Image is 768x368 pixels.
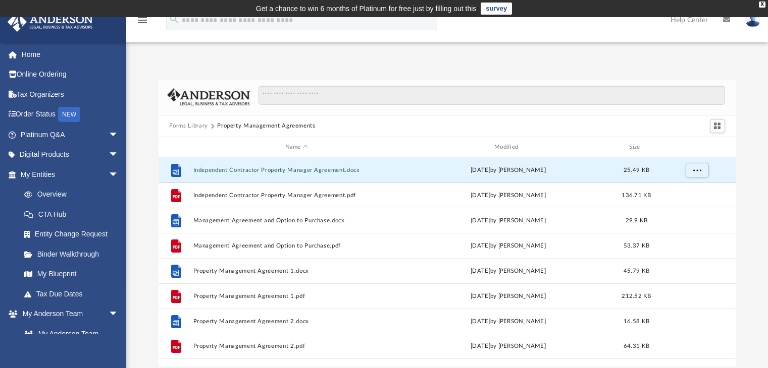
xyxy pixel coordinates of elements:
[193,242,400,249] button: Management Agreement and Option to Purchase.pdf
[14,204,134,224] a: CTA Hub
[14,185,134,205] a: Overview
[404,292,611,301] div: [DATE] by [PERSON_NAME]
[7,145,134,165] a: Digital Productsarrow_drop_down
[109,125,129,145] span: arrow_drop_down
[259,86,725,105] input: Search files and folders
[159,157,736,366] div: grid
[14,264,129,284] a: My Blueprint
[193,167,400,173] button: Independent Contractor Property Manager Agreement.docx
[404,342,611,351] div: [DATE] by [PERSON_NAME]
[616,143,656,152] div: Size
[7,84,134,104] a: Tax Organizers
[193,293,400,299] button: Property Management Agreement 1.pdf
[169,14,180,25] i: search
[7,125,134,145] a: Platinum Q&Aarrow_drop_down
[193,343,400,350] button: Property Management Agreement 2.pdf
[404,317,611,326] div: [DATE] by [PERSON_NAME]
[14,224,134,244] a: Entity Change Request
[7,104,134,125] a: Order StatusNEW
[404,267,611,276] div: [DATE] by [PERSON_NAME]
[481,3,512,15] a: survey
[404,191,611,200] div: [DATE] by [PERSON_NAME]
[7,304,129,324] a: My Anderson Teamarrow_drop_down
[404,166,611,175] div: [DATE] by [PERSON_NAME]
[404,143,612,152] div: Modified
[404,241,611,251] div: [DATE] by [PERSON_NAME]
[7,164,134,185] a: My Entitiesarrow_drop_down
[5,12,96,32] img: Anderson Advisors Platinum Portal
[404,216,611,225] div: [DATE] by [PERSON_NAME]
[136,19,148,26] a: menu
[710,119,725,133] button: Switch to Grid View
[192,143,400,152] div: Name
[193,318,400,325] button: Property Management Agreement 2.docx
[7,65,134,85] a: Online Ordering
[14,244,134,264] a: Binder Walkthrough
[193,217,400,224] button: Management Agreement and Option to Purchase.docx
[109,145,129,165] span: arrow_drop_down
[109,304,129,325] span: arrow_drop_down
[623,167,649,173] span: 25.49 KB
[661,143,732,152] div: id
[625,218,647,223] span: 29.9 KB
[623,319,649,324] span: 16.58 KB
[623,344,649,349] span: 64.31 KB
[193,192,400,199] button: Independent Contractor Property Manager Agreement.pdf
[623,243,649,249] span: 53.37 KB
[14,324,124,344] a: My Anderson Team
[759,2,765,8] div: close
[622,293,651,299] span: 212.52 KB
[685,163,708,178] button: More options
[109,164,129,185] span: arrow_drop_down
[169,121,208,131] button: Forms Library
[745,13,760,27] img: User Pic
[622,193,651,198] span: 136.71 KB
[217,121,316,131] button: Property Management Agreements
[136,14,148,26] i: menu
[193,268,400,274] button: Property Management Agreement 1.docx
[7,44,134,65] a: Home
[256,3,477,15] div: Get a chance to win 6 months of Platinum for free just by filling out this
[14,284,134,304] a: Tax Due Dates
[163,143,188,152] div: id
[623,268,649,274] span: 45.79 KB
[58,107,80,122] div: NEW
